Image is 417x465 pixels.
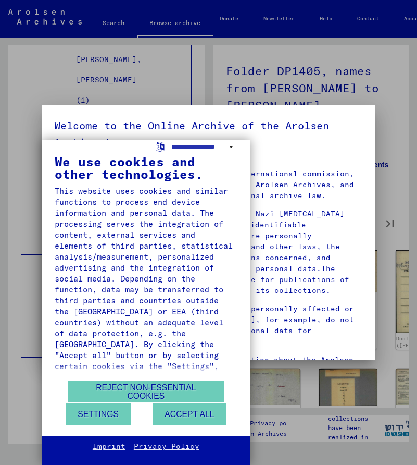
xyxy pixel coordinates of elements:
a: Privacy Policy [134,442,199,452]
button: Settings [66,403,131,425]
button: Accept all [153,403,226,425]
a: Imprint [93,442,125,452]
div: This website uses cookies and similar functions to process end device information and personal da... [55,186,237,426]
button: Reject non-essential cookies [68,381,224,402]
div: We use cookies and other technologies. [55,155,237,180]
